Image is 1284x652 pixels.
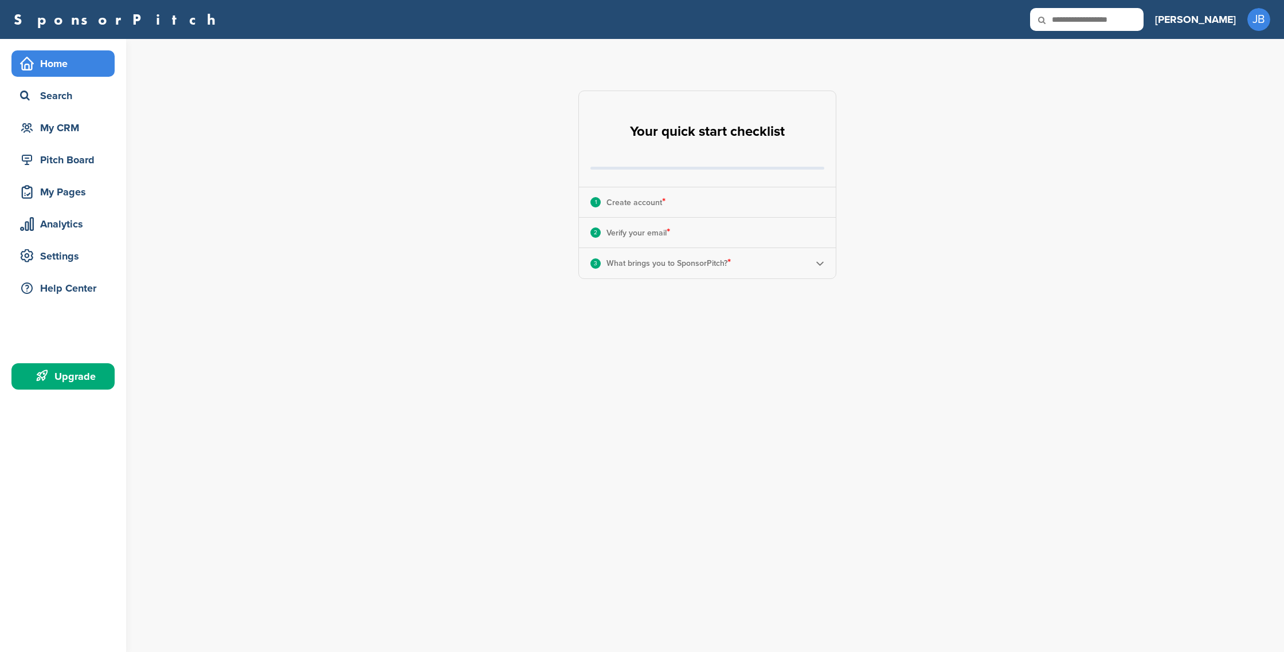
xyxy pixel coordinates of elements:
div: 3 [590,258,601,269]
div: 2 [590,227,601,238]
p: What brings you to SponsorPitch? [606,256,731,270]
p: Verify your email [606,225,670,240]
div: Settings [17,246,115,266]
a: Settings [11,243,115,269]
a: Analytics [11,211,115,237]
img: Checklist arrow 2 [816,259,824,268]
a: Home [11,50,115,77]
a: My CRM [11,115,115,141]
p: Create account [606,195,666,210]
div: Help Center [17,278,115,298]
div: My Pages [17,182,115,202]
span: JB [1247,8,1270,31]
h2: Your quick start checklist [630,119,785,144]
a: Search [11,83,115,109]
a: [PERSON_NAME] [1155,7,1236,32]
a: My Pages [11,179,115,205]
a: Pitch Board [11,147,115,173]
div: Search [17,85,115,106]
div: My CRM [17,117,115,138]
div: Home [17,53,115,74]
a: Help Center [11,275,115,301]
a: SponsorPitch [14,12,223,27]
div: Analytics [17,214,115,234]
div: Pitch Board [17,150,115,170]
a: Upgrade [11,363,115,390]
div: Upgrade [17,366,115,387]
div: 1 [590,197,601,207]
h3: [PERSON_NAME] [1155,11,1236,28]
